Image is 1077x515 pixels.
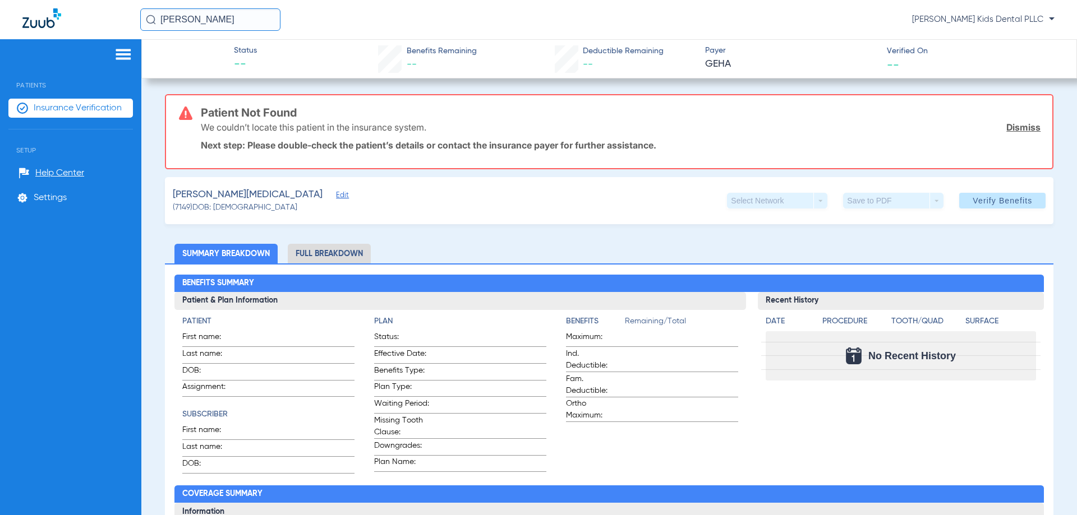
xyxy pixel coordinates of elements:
[179,106,192,120] img: error-icon
[182,316,355,327] h4: Patient
[182,365,237,380] span: DOB:
[173,202,297,214] span: (7149) DOB: [DEMOGRAPHIC_DATA]
[201,140,1041,151] p: Next step: Please double-check the patient’s details or contact the insurance payer for further a...
[34,103,122,114] span: Insurance Verification
[374,365,429,380] span: Benefits Type:
[766,316,813,331] app-breakdown-title: Date
[174,292,746,310] h3: Patient & Plan Information
[566,331,621,346] span: Maximum:
[35,168,84,179] span: Help Center
[146,15,156,25] img: Search Icon
[1021,461,1077,515] iframe: Chat Widget
[846,347,862,364] img: Calendar
[766,316,813,327] h4: Date
[182,424,237,439] span: First name:
[174,275,1044,293] h2: Benefits Summary
[887,58,899,70] span: --
[174,244,278,263] li: Summary Breakdown
[8,129,133,154] span: Setup
[173,188,323,202] span: [PERSON_NAME][MEDICAL_DATA]
[182,348,237,363] span: Last name:
[288,244,371,263] li: Full Breakdown
[891,316,962,327] h4: Tooth/Quad
[182,409,355,420] h4: Subscriber
[182,331,237,346] span: First name:
[374,348,429,363] span: Effective Date:
[868,350,956,361] span: No Recent History
[822,316,887,331] app-breakdown-title: Procedure
[182,441,237,456] span: Last name:
[912,14,1055,25] span: [PERSON_NAME] Kids Dental PLLC
[374,331,429,346] span: Status:
[374,381,429,396] span: Plan Type:
[566,348,621,372] span: Ind. Deductible:
[8,64,133,89] span: Patients
[140,8,280,31] input: Search for patients
[822,316,887,327] h4: Procedure
[407,45,477,57] span: Benefits Remaining
[22,8,61,28] img: Zuub Logo
[959,193,1046,208] button: Verify Benefits
[374,398,429,413] span: Waiting Period:
[201,122,426,133] p: We couldn’t locate this patient in the insurance system.
[566,316,625,327] h4: Benefits
[973,196,1032,205] span: Verify Benefits
[234,57,257,73] span: --
[182,458,237,473] span: DOB:
[965,316,1036,331] app-breakdown-title: Surface
[374,456,429,471] span: Plan Name:
[583,59,593,69] span: --
[336,191,346,202] span: Edit
[201,107,1041,118] h3: Patient Not Found
[114,48,132,61] img: hamburger-icon
[234,45,257,57] span: Status
[566,398,621,421] span: Ortho Maximum:
[1006,122,1041,133] a: Dismiss
[566,373,621,397] span: Fam. Deductible:
[374,440,429,455] span: Downgrades:
[182,381,237,396] span: Assignment:
[407,59,417,69] span: --
[625,316,738,331] span: Remaining/Total
[891,316,962,331] app-breakdown-title: Tooth/Quad
[34,192,67,203] span: Settings
[887,45,1059,57] span: Verified On
[965,316,1036,327] h4: Surface
[758,292,1044,310] h3: Recent History
[374,316,546,327] h4: Plan
[705,57,877,71] span: GEHA
[583,45,664,57] span: Deductible Remaining
[374,415,429,438] span: Missing Tooth Clause:
[566,316,625,331] app-breakdown-title: Benefits
[705,45,877,57] span: Payer
[174,485,1044,503] h2: Coverage Summary
[19,168,84,179] a: Help Center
